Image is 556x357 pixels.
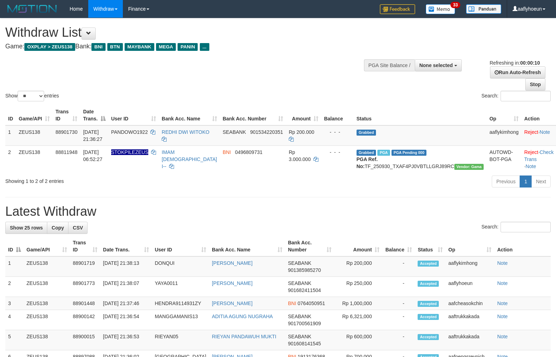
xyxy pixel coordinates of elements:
span: PANDOWO1922 [111,129,148,135]
span: Grabbed [357,150,376,156]
th: Game/API: activate to sort column ascending [24,236,70,256]
td: 5 [5,330,24,350]
span: Nama rekening ada tanda titik/strip, harap diedit [111,149,149,155]
img: panduan.png [466,4,501,14]
span: CSV [73,225,83,231]
td: - [382,277,415,297]
h1: Latest Withdraw [5,204,551,219]
span: BNI [288,301,296,306]
span: Accepted [418,334,439,340]
span: SEABANK [288,314,311,319]
a: IMAM [DEMOGRAPHIC_DATA] I-- [162,149,217,169]
td: - [382,330,415,350]
a: RIEYAN PANDAWUH MUKTI [212,334,276,339]
span: Vendor URL: https://trx31.1velocity.biz [454,164,484,170]
td: 2 [5,277,24,297]
h4: Game: Bank: [5,43,364,50]
a: Stop [525,78,545,90]
th: ID: activate to sort column descending [5,236,24,256]
th: Date Trans.: activate to sort column ascending [100,236,152,256]
label: Search: [482,91,551,101]
td: aaflyhoeun [446,277,494,297]
span: 33 [450,2,460,8]
td: [DATE] 21:38:13 [100,256,152,277]
th: Balance: activate to sort column ascending [382,236,415,256]
th: Bank Acc. Name: activate to sort column ascending [209,236,285,256]
td: 88901719 [70,256,100,277]
th: Action [494,236,551,256]
span: OXPLAY > ZEUS138 [24,43,75,51]
span: MEGA [156,43,176,51]
span: SEABANK [288,280,311,286]
span: Copy [52,225,64,231]
td: 88900142 [70,310,100,330]
td: RIEYAN05 [152,330,209,350]
label: Show entries [5,91,59,101]
th: Status: activate to sort column ascending [415,236,446,256]
td: Rp 6,321,000 [334,310,383,330]
div: - - - [324,129,351,136]
span: BTN [107,43,123,51]
td: 2 [5,145,16,173]
span: Copy 901534220351 to clipboard [250,129,283,135]
th: User ID: activate to sort column ascending [108,105,159,125]
th: Op: activate to sort column ascending [486,105,521,125]
td: DONQUI [152,256,209,277]
td: ZEUS138 [24,310,70,330]
td: [DATE] 21:36:53 [100,330,152,350]
span: None selected [419,63,453,68]
span: Copy 0764050951 to clipboard [298,301,325,306]
a: [PERSON_NAME] [212,260,252,266]
td: aaflykimhong [446,256,494,277]
span: Accepted [418,281,439,287]
a: Note [497,301,508,306]
td: 88901448 [70,297,100,310]
a: [PERSON_NAME] [212,280,252,286]
a: Reject [524,129,538,135]
a: Show 25 rows [5,222,47,234]
img: Feedback.jpg [380,4,415,14]
button: None selected [415,59,462,71]
th: Game/API: activate to sort column ascending [16,105,53,125]
td: Rp 250,000 [334,277,383,297]
a: REDHI DWI WITOKO [162,129,209,135]
td: 1 [5,256,24,277]
span: MAYBANK [125,43,154,51]
div: Showing 1 to 2 of 2 entries [5,175,226,185]
th: Bank Acc. Name: activate to sort column ascending [159,105,220,125]
span: Refreshing in: [490,60,540,66]
span: PANIN [178,43,198,51]
th: Amount: activate to sort column ascending [334,236,383,256]
th: Bank Acc. Number: activate to sort column ascending [220,105,286,125]
a: CSV [68,222,88,234]
span: Copy 901608141545 to clipboard [288,341,321,346]
td: aafcheasokchin [446,297,494,310]
td: [DATE] 21:36:54 [100,310,152,330]
span: Rp 3.000.000 [289,149,311,162]
td: ZEUS138 [16,145,53,173]
a: Note [540,129,550,135]
a: ADITIA AGUNG NUGRAHA [212,314,273,319]
span: Copy 0496809731 to clipboard [235,149,263,155]
span: Accepted [418,261,439,267]
td: Rp 200,000 [334,256,383,277]
td: 1 [5,125,16,146]
th: Amount: activate to sort column ascending [286,105,321,125]
td: AUTOWD-BOT-PGA [486,145,521,173]
span: SEABANK [288,260,311,266]
span: Accepted [418,314,439,320]
span: SEABANK [223,129,246,135]
td: 88900015 [70,330,100,350]
input: Search: [501,91,551,101]
span: BNI [91,43,105,51]
span: Marked by aafsreyleap [377,150,390,156]
span: Show 25 rows [10,225,43,231]
td: ZEUS138 [24,256,70,277]
td: 3 [5,297,24,310]
a: Note [497,314,508,319]
span: Accepted [418,301,439,307]
td: HENDRA9114931ZY [152,297,209,310]
a: Previous [492,175,520,188]
th: ID [5,105,16,125]
strong: 00:00:10 [520,60,540,66]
